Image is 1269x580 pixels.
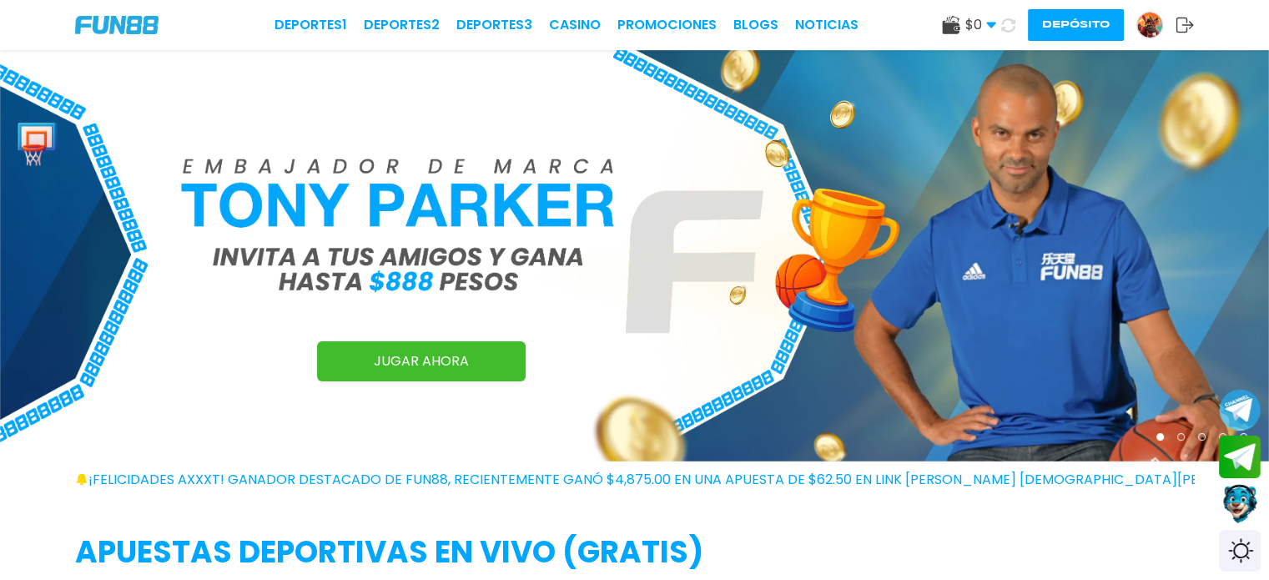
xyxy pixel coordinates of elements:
span: $ 0 [965,15,996,35]
a: Deportes3 [456,15,532,35]
a: Avatar [1136,12,1176,38]
button: Join telegram channel [1219,388,1261,431]
a: Promociones [617,15,717,35]
h2: APUESTAS DEPORTIVAS EN VIVO (gratis) [75,530,1194,575]
div: Switch theme [1219,530,1261,572]
a: Deportes1 [274,15,347,35]
a: CASINO [549,15,601,35]
button: Depósito [1028,9,1124,41]
button: Join telegram [1219,436,1261,479]
a: BLOGS [733,15,778,35]
a: Deportes2 [364,15,440,35]
a: JUGAR AHORA [317,341,526,381]
img: Company Logo [75,16,159,34]
button: Contact customer service [1219,482,1261,526]
a: NOTICIAS [795,15,859,35]
img: Avatar [1137,13,1162,38]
